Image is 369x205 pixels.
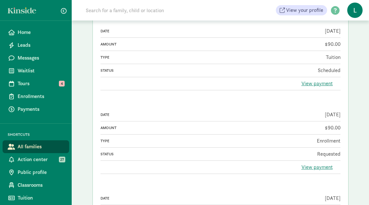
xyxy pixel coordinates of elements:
a: Public profile [3,166,69,179]
div: Enrollment [222,137,341,145]
a: Messages [3,52,69,64]
div: $90.00 [222,40,341,48]
div: Type [100,54,219,60]
div: [DATE] [222,27,341,35]
a: Payments [3,103,69,116]
span: Public profile [18,168,64,176]
div: Date [100,28,219,34]
a: Waitlist [3,64,69,77]
div: Date [100,195,219,201]
a: Enrollments [3,90,69,103]
span: 4 [59,81,65,86]
div: Date [100,112,219,118]
div: Status [100,151,219,157]
iframe: Chat Widget [337,174,369,205]
a: Leads [3,39,69,52]
a: View your profile [276,5,327,15]
div: [DATE] [222,194,341,202]
div: Amount [100,125,219,131]
span: All families [18,143,64,151]
span: Enrollments [18,93,64,100]
span: Waitlist [18,67,64,75]
span: Home [18,29,64,36]
span: L [347,3,363,18]
span: Classrooms [18,181,64,189]
div: Type [100,138,219,144]
div: Amount [100,41,219,47]
span: Tours [18,80,64,87]
a: Tuition [3,192,69,204]
div: Scheduled [222,67,341,74]
a: Action center 27 [3,153,69,166]
a: View payment [301,164,333,170]
span: Action center [18,156,64,163]
div: Requested [222,150,341,158]
a: Classrooms [3,179,69,192]
div: [DATE] [222,111,341,119]
div: Status [100,68,219,73]
span: 27 [59,157,65,162]
a: Tours 4 [3,77,69,90]
div: Tuition [222,53,341,61]
span: View your profile [286,6,323,14]
span: Tuition [18,194,64,202]
span: Leads [18,41,64,49]
a: View payment [301,80,333,87]
input: Search for a family, child or location [82,4,261,17]
span: Messages [18,54,64,62]
div: $90.00 [222,124,341,132]
span: Payments [18,105,64,113]
a: All families [3,140,69,153]
a: Home [3,26,69,39]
